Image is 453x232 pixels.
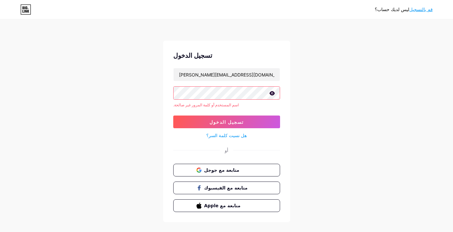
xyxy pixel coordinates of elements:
[204,168,239,173] font: متابعة مع جوجل
[206,132,247,139] a: هل نسيت كلمة السر؟
[174,68,280,81] input: اسم المستخدم
[204,185,248,190] font: متابعة مع الفيسبوك
[409,7,433,12] a: قم بالتسجيل
[206,133,247,138] font: هل نسيت كلمة السر؟
[173,199,280,212] button: متابعة مع Apple
[225,148,228,153] font: أو
[173,116,280,128] button: تسجيل الدخول
[173,52,212,59] font: تسجيل الدخول
[173,182,280,194] button: متابعة مع الفيسبوك
[204,203,240,208] font: متابعة مع Apple
[209,119,244,125] font: تسجيل الدخول
[375,7,409,12] font: ليس لديك حساب؟
[173,103,239,107] font: اسم المستخدم أو كلمة المرور غير صالحة.
[173,164,280,176] button: متابعة مع جوجل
